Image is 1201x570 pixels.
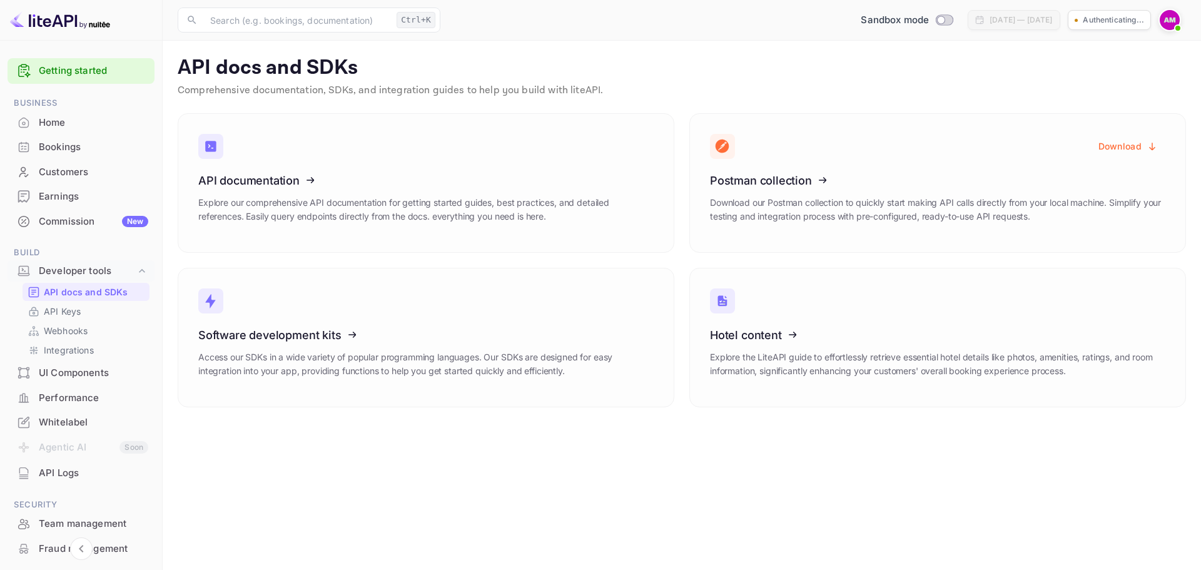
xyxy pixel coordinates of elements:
[39,366,148,380] div: UI Components
[28,324,144,337] a: Webhooks
[178,268,674,407] a: Software development kitsAccess our SDKs in a wide variety of popular programming languages. Our ...
[39,190,148,204] div: Earnings
[8,386,155,409] a: Performance
[1091,134,1165,158] button: Download
[10,10,110,30] img: LiteAPI logo
[8,210,155,234] div: CommissionNew
[39,415,148,430] div: Whitelabel
[8,135,155,160] div: Bookings
[122,216,148,227] div: New
[8,160,155,183] a: Customers
[1160,10,1180,30] img: Arif Molon
[39,391,148,405] div: Performance
[8,58,155,84] div: Getting started
[203,8,392,33] input: Search (e.g. bookings, documentation)
[8,96,155,110] span: Business
[710,174,1165,187] h3: Postman collection
[8,361,155,384] a: UI Components
[8,361,155,385] div: UI Components
[8,386,155,410] div: Performance
[44,285,128,298] p: API docs and SDKs
[8,537,155,561] div: Fraud management
[28,305,144,318] a: API Keys
[856,13,958,28] div: Switch to Production mode
[8,410,155,435] div: Whitelabel
[23,341,149,359] div: Integrations
[44,344,94,357] p: Integrations
[8,461,155,486] div: API Logs
[990,14,1052,26] div: [DATE] — [DATE]
[198,174,654,187] h3: API documentation
[861,13,929,28] span: Sandbox mode
[178,56,1186,81] p: API docs and SDKs
[710,350,1165,378] p: Explore the LiteAPI guide to effortlessly retrieve essential hotel details like photos, amenities...
[23,283,149,301] div: API docs and SDKs
[198,350,654,378] p: Access our SDKs in a wide variety of popular programming languages. Our SDKs are designed for eas...
[8,111,155,134] a: Home
[39,264,136,278] div: Developer tools
[39,542,148,556] div: Fraud management
[1083,14,1144,26] p: Authenticating...
[8,260,155,282] div: Developer tools
[198,328,654,342] h3: Software development kits
[8,537,155,560] a: Fraud management
[28,285,144,298] a: API docs and SDKs
[8,410,155,434] a: Whitelabel
[39,116,148,130] div: Home
[8,185,155,208] a: Earnings
[23,322,149,340] div: Webhooks
[39,466,148,481] div: API Logs
[710,328,1165,342] h3: Hotel content
[8,512,155,535] a: Team management
[70,537,93,560] button: Collapse navigation
[8,246,155,260] span: Build
[39,140,148,155] div: Bookings
[8,160,155,185] div: Customers
[710,196,1165,223] p: Download our Postman collection to quickly start making API calls directly from your local machin...
[8,111,155,135] div: Home
[23,302,149,320] div: API Keys
[28,344,144,357] a: Integrations
[39,165,148,180] div: Customers
[8,210,155,233] a: CommissionNew
[689,268,1186,407] a: Hotel contentExplore the LiteAPI guide to effortlessly retrieve essential hotel details like phot...
[44,305,81,318] p: API Keys
[8,461,155,484] a: API Logs
[8,135,155,158] a: Bookings
[8,185,155,209] div: Earnings
[178,83,1186,98] p: Comprehensive documentation, SDKs, and integration guides to help you build with liteAPI.
[178,113,674,253] a: API documentationExplore our comprehensive API documentation for getting started guides, best pra...
[39,64,148,78] a: Getting started
[198,196,654,223] p: Explore our comprehensive API documentation for getting started guides, best practices, and detai...
[44,324,88,337] p: Webhooks
[39,517,148,531] div: Team management
[8,512,155,536] div: Team management
[397,12,435,28] div: Ctrl+K
[8,498,155,512] span: Security
[39,215,148,229] div: Commission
